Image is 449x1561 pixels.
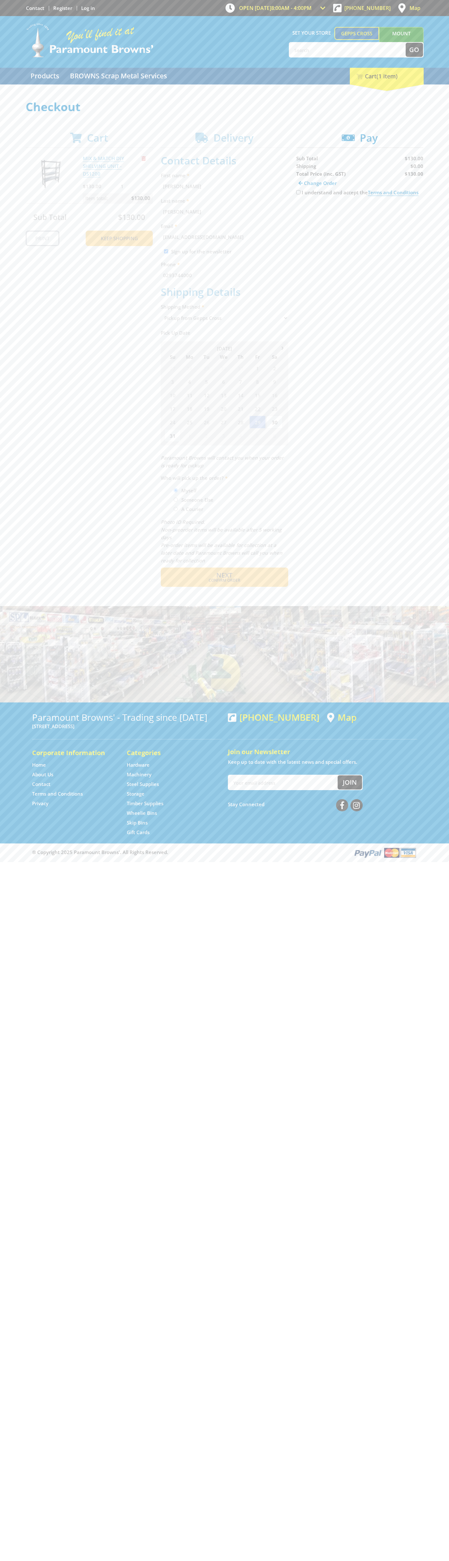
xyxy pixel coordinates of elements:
span: $0.00 [410,163,423,169]
span: Set your store [289,27,335,39]
a: Go to the Storage page [127,790,144,797]
a: Go to the Products page [26,68,64,84]
span: OPEN [DATE] [239,4,312,12]
a: Change Order [296,178,339,189]
a: View a map of Gepps Cross location [327,712,357,723]
strong: $130.00 [405,171,423,177]
a: Go to the Terms and Conditions page [32,790,83,797]
input: Search [289,43,406,57]
h5: Join our Newsletter [228,747,417,756]
a: Go to the Gift Cards page [127,829,150,836]
a: Go to the Privacy page [32,800,48,807]
p: [STREET_ADDRESS] [32,722,221,730]
strong: Total Price (inc. GST) [296,171,346,177]
span: Pay [360,131,378,145]
a: Go to the Steel Supplies page [127,781,159,788]
a: Go to the Skip Bins page [127,819,148,826]
a: Go to the Home page [32,762,46,768]
span: Change Order [304,180,337,186]
label: I understand and accept the [302,189,419,196]
p: Keep up to date with the latest news and special offers. [228,758,417,766]
h5: Corporate Information [32,748,114,757]
a: Go to the Timber Supplies page [127,800,163,807]
a: Go to the Contact page [26,5,44,11]
h5: Categories [127,748,209,757]
a: Go to the BROWNS Scrap Metal Services page [65,68,172,84]
button: Join [338,775,362,789]
a: Go to the Wheelie Bins page [127,810,157,816]
a: Go to the registration page [53,5,72,11]
a: Mount [PERSON_NAME] [379,27,424,51]
a: Gepps Cross [334,27,379,40]
img: PayPal, Mastercard, Visa accepted [353,847,417,859]
a: Log in [81,5,95,11]
div: Cart [350,68,424,84]
input: Your email address [229,775,338,789]
div: [PHONE_NUMBER] [228,712,319,722]
a: Go to the About Us page [32,771,53,778]
img: Paramount Browns' [26,22,154,58]
span: Sub Total [296,155,318,162]
input: Please accept the terms and conditions. [296,190,300,194]
h3: Paramount Browns' - Trading since [DATE] [32,712,221,722]
a: Go to the Contact page [32,781,50,788]
span: Shipping [296,163,316,169]
span: (1 item) [376,72,398,80]
span: 8:00am - 4:00pm [271,4,312,12]
a: Go to the Hardware page [127,762,150,768]
h1: Checkout [26,101,424,113]
a: Terms and Conditions [368,189,419,196]
span: $130.00 [405,155,423,162]
button: Go [406,43,423,57]
a: Go to the Machinery page [127,771,151,778]
div: ® Copyright 2025 Paramount Browns'. All Rights Reserved. [26,847,424,859]
div: Stay Connected [228,797,363,812]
